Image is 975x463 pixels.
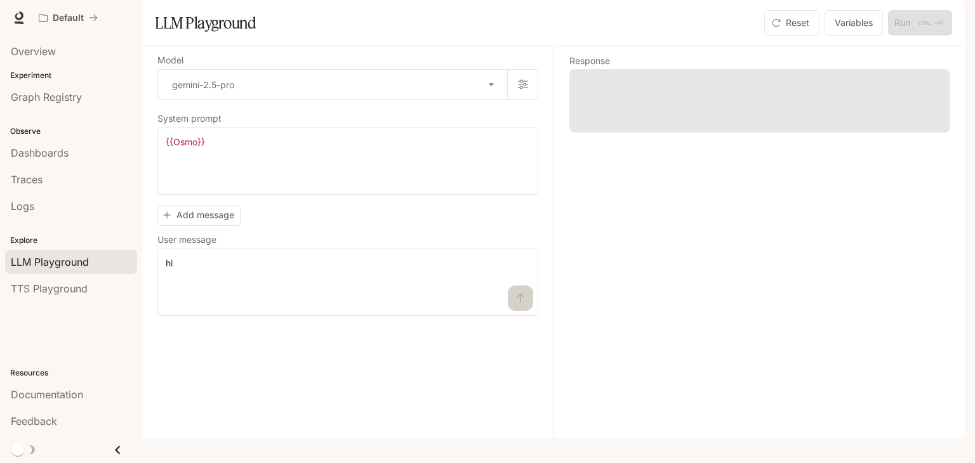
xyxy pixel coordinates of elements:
[53,13,84,23] p: Default
[157,235,216,244] p: User message
[172,78,234,91] p: gemini-2.5-pro
[158,70,507,99] div: gemini-2.5-pro
[157,205,241,226] button: Add message
[157,56,183,65] p: Model
[33,5,103,30] button: All workspaces
[764,10,819,36] button: Reset
[825,10,883,36] button: Variables
[157,114,222,123] p: System prompt
[155,10,256,36] h1: LLM Playground
[569,56,950,65] h5: Response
